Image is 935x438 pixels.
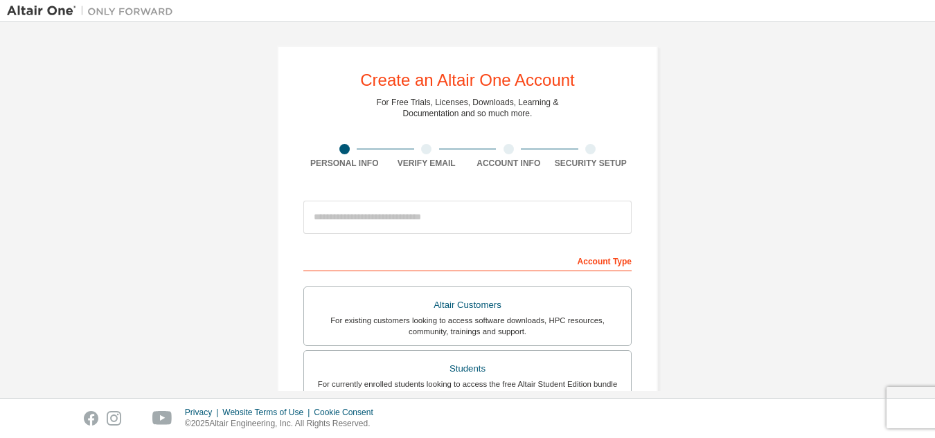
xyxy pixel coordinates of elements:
div: Cookie Consent [314,407,381,418]
div: Security Setup [550,158,632,169]
div: For Free Trials, Licenses, Downloads, Learning & Documentation and so much more. [377,97,559,119]
p: © 2025 Altair Engineering, Inc. All Rights Reserved. [185,418,382,430]
div: Altair Customers [312,295,623,315]
div: Privacy [185,407,222,418]
img: Altair One [7,4,180,18]
div: Account Info [467,158,550,169]
div: Verify Email [386,158,468,169]
div: Account Type [303,249,632,271]
div: Create an Altair One Account [360,72,575,89]
img: facebook.svg [84,411,98,426]
div: For existing customers looking to access software downloads, HPC resources, community, trainings ... [312,315,623,337]
div: Website Terms of Use [222,407,314,418]
img: instagram.svg [107,411,121,426]
div: For currently enrolled students looking to access the free Altair Student Edition bundle and all ... [312,378,623,401]
div: Students [312,359,623,378]
img: youtube.svg [152,411,172,426]
div: Personal Info [303,158,386,169]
